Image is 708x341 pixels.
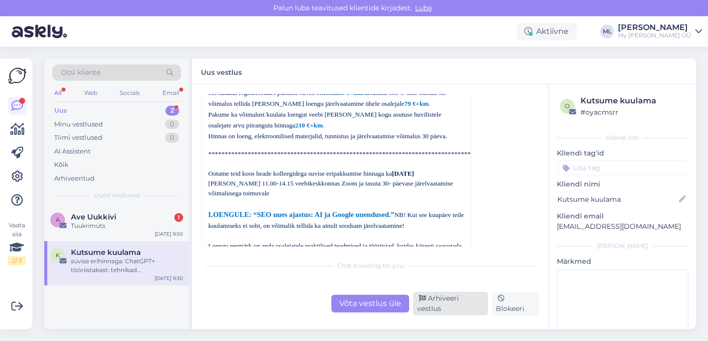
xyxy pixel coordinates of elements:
[404,100,428,107] span: 79 €+km
[557,211,688,221] p: Kliendi email
[565,102,570,110] span: o
[208,211,394,218] span: LOENGULE: “SEO uues ajastus: AI ja Google uuendused.”
[71,257,183,275] div: suvise erihinnaga: ChatGPT+ tööriistakast: tehnikad edasijõudnutele • Ehitusseadustiku muudatused...
[580,95,685,107] div: Kutsume kuulama
[331,295,409,312] div: Võta vestlus üle
[54,120,103,129] div: Minu vestlused
[174,213,183,222] div: 1
[71,248,141,257] span: Kutsume kuulama
[580,107,685,118] div: # oyacmsrr
[208,132,447,140] span: Hinnas on loeng, elektroonilised materjalid, tunnistus ja järelvaatamise võimalus 30 päeva.
[201,64,242,78] label: Uus vestlus
[323,122,324,129] span: .
[54,106,67,116] div: Uus
[56,251,60,259] span: K
[94,191,140,200] span: Uued vestlused
[412,3,435,12] span: Luba
[82,87,99,99] div: Web
[8,221,26,265] div: Vaata siia
[557,133,688,142] div: Kliendi info
[155,230,183,238] div: [DATE] 9:50
[557,242,688,250] div: [PERSON_NAME]
[208,242,461,267] span: Loengu eesmärk on anda osalejatele praktilised teadmised ja tööriistad, kuidas kiiresti saavutada...
[56,216,60,223] span: A
[618,31,691,39] div: My [PERSON_NAME] OÜ
[54,174,95,184] div: Arhiveeritud
[413,292,488,315] div: Arhiveeri vestlus
[618,24,702,39] a: [PERSON_NAME]My [PERSON_NAME] OÜ
[165,133,179,143] div: 0
[557,148,688,158] p: Kliendi tag'id
[208,170,453,197] span: Ootame teid koos heade kolleegidega suvise eripakkumise hinnaga ka [PERSON_NAME] 11.00-14.15 veeb...
[208,211,464,229] span: NB! Kui see kuupäev teile kuulamiseks ei sobi, on võimalik tellida ka ainult soodsam järelvaatamine!
[618,24,691,31] div: [PERSON_NAME]
[165,106,179,116] div: 2
[8,66,27,85] img: Askly Logo
[202,261,539,270] div: Chat is waiting for you
[295,122,323,129] span: 210 €+km
[492,292,539,315] div: Blokeeri
[600,25,614,38] div: ML
[208,111,441,129] span: Pakume ka võimalust kuulata loengut veebi [PERSON_NAME] kogu asutuse huvilistele osalejate arvu p...
[392,170,414,177] b: [DATE]
[54,133,102,143] div: Tiimi vestlused
[557,179,688,189] p: Kliendi nimi
[61,67,100,78] span: Otsi kliente
[429,100,430,107] span: .
[71,221,183,230] div: Tuukrimüts
[118,87,142,99] div: Socials
[8,256,26,265] div: 2 / 3
[54,147,91,156] div: AI Assistent
[52,87,64,99] div: All
[155,275,183,282] div: [DATE] 9:30
[165,120,179,129] div: 0
[71,213,116,221] span: Ave Uukkivi
[54,160,68,170] div: Kõik
[161,87,181,99] div: Email
[557,256,688,267] p: Märkmed
[557,221,688,232] p: [EMAIL_ADDRESS][DOMAIN_NAME]
[557,194,677,205] input: Lisa nimi
[516,23,577,40] div: Aktiivne
[557,160,688,175] input: Lisa tag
